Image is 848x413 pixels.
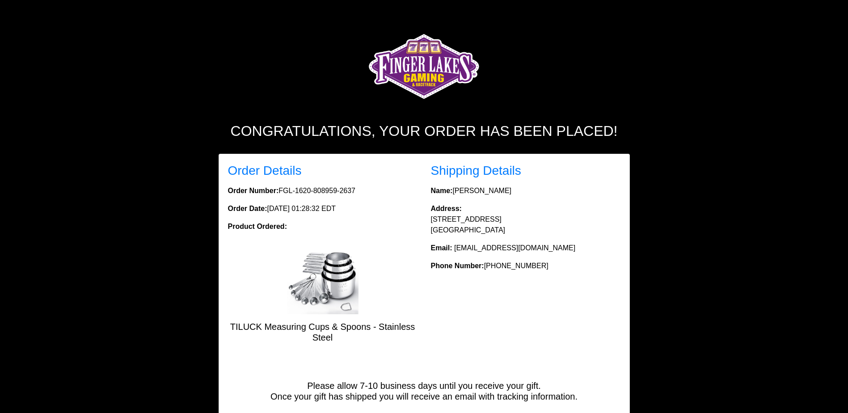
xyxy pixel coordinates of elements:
[431,163,620,178] h3: Shipping Details
[228,321,418,343] h5: TILUCK Measuring Cups & Spoons - Stainless Steel
[431,262,484,270] strong: Phone Number:
[228,203,418,214] p: [DATE] 01:28:32 EDT
[431,205,462,212] strong: Address:
[228,187,279,194] strong: Order Number:
[366,22,482,112] img: Logo
[176,122,672,139] h2: Congratulations, your order has been placed!
[228,185,418,196] p: FGL-1620-808959-2637
[431,261,620,271] p: [PHONE_NUMBER]
[228,205,267,212] strong: Order Date:
[228,163,418,178] h3: Order Details
[287,243,359,314] img: TILUCK Measuring Cups & Spoons - Stainless Steel
[228,223,287,230] strong: Product Ordered:
[219,380,629,391] h5: Please allow 7-10 business days until you receive your gift.
[431,243,620,253] p: [EMAIL_ADDRESS][DOMAIN_NAME]
[431,203,620,236] p: [STREET_ADDRESS] [GEOGRAPHIC_DATA]
[431,187,453,194] strong: Name:
[431,185,620,196] p: [PERSON_NAME]
[219,391,629,402] h5: Once your gift has shipped you will receive an email with tracking information.
[431,244,452,252] strong: Email:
